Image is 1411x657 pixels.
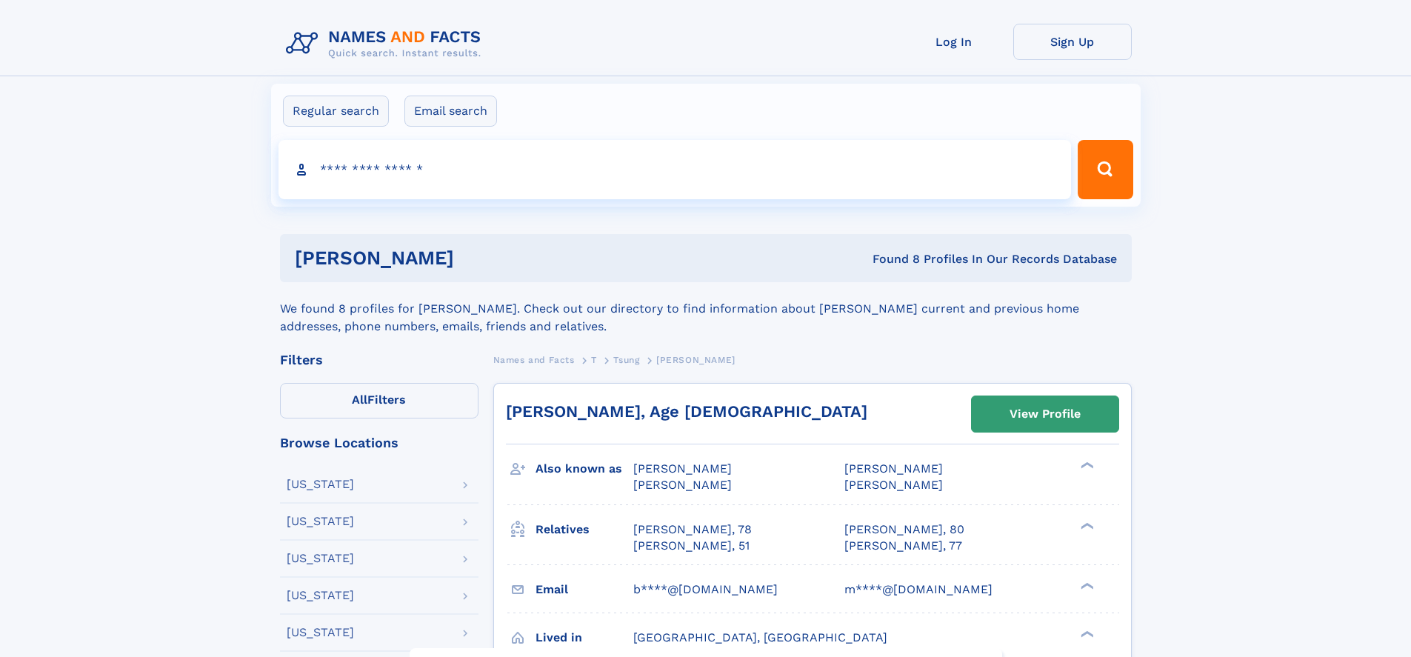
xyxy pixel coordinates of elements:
[536,577,633,602] h3: Email
[633,521,752,538] a: [PERSON_NAME], 78
[613,350,639,369] a: Tsung
[844,461,943,476] span: [PERSON_NAME]
[1078,140,1133,199] button: Search Button
[844,478,943,492] span: [PERSON_NAME]
[844,538,962,554] a: [PERSON_NAME], 77
[633,538,750,554] a: [PERSON_NAME], 51
[633,478,732,492] span: [PERSON_NAME]
[536,517,633,542] h3: Relatives
[352,393,367,407] span: All
[295,249,664,267] h1: [PERSON_NAME]
[287,478,354,490] div: [US_STATE]
[404,96,497,127] label: Email search
[280,353,478,367] div: Filters
[536,456,633,481] h3: Also known as
[663,251,1117,267] div: Found 8 Profiles In Our Records Database
[506,402,867,421] a: [PERSON_NAME], Age [DEMOGRAPHIC_DATA]
[1077,521,1095,530] div: ❯
[280,24,493,64] img: Logo Names and Facts
[1010,397,1081,431] div: View Profile
[1013,24,1132,60] a: Sign Up
[895,24,1013,60] a: Log In
[1077,581,1095,590] div: ❯
[278,140,1072,199] input: search input
[280,282,1132,336] div: We found 8 profiles for [PERSON_NAME]. Check out our directory to find information about [PERSON_...
[287,590,354,601] div: [US_STATE]
[591,350,597,369] a: T
[1077,629,1095,638] div: ❯
[591,355,597,365] span: T
[1077,461,1095,470] div: ❯
[613,355,639,365] span: Tsung
[844,521,964,538] a: [PERSON_NAME], 80
[972,396,1118,432] a: View Profile
[287,516,354,527] div: [US_STATE]
[656,355,735,365] span: [PERSON_NAME]
[280,383,478,418] label: Filters
[633,630,887,644] span: [GEOGRAPHIC_DATA], [GEOGRAPHIC_DATA]
[287,553,354,564] div: [US_STATE]
[536,625,633,650] h3: Lived in
[287,627,354,638] div: [US_STATE]
[633,461,732,476] span: [PERSON_NAME]
[493,350,575,369] a: Names and Facts
[283,96,389,127] label: Regular search
[280,436,478,450] div: Browse Locations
